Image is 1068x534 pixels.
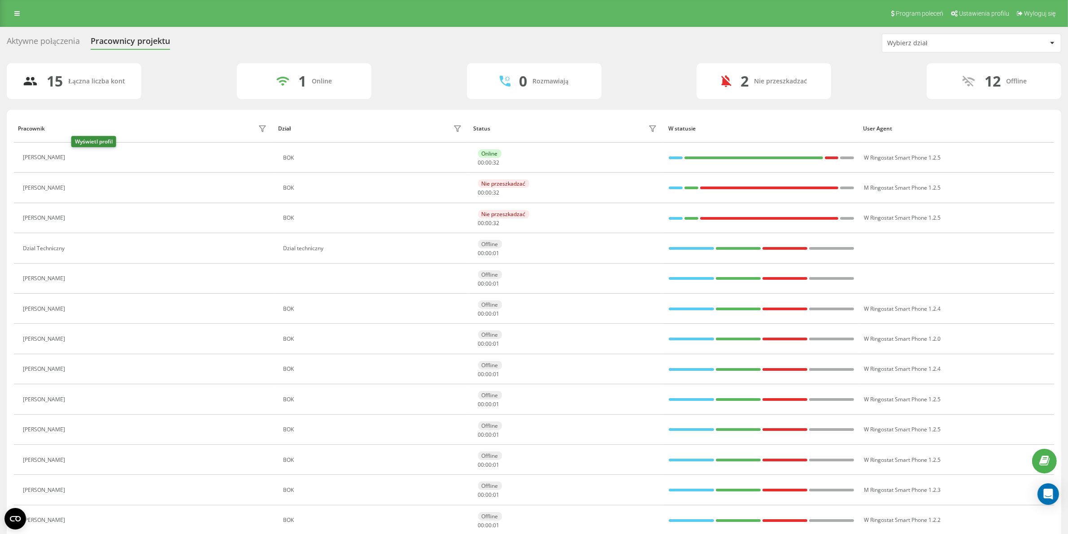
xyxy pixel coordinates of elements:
[478,240,502,248] div: Offline
[486,491,492,499] span: 00
[1007,78,1027,85] div: Offline
[478,371,500,378] div: : :
[486,249,492,257] span: 00
[493,219,500,227] span: 32
[486,159,492,166] span: 00
[493,340,500,347] span: 01
[864,365,941,373] span: W Ringostat Smart Phone 1.2.4
[864,516,941,524] span: W Ringostat Smart Phone 1.2.2
[864,486,941,494] span: M Ringostat Smart Phone 1.2.3
[863,126,1050,132] div: User Agent
[23,215,67,221] div: [PERSON_NAME]
[283,517,464,523] div: BOK
[478,482,502,490] div: Offline
[478,190,500,196] div: : :
[283,457,464,463] div: BOK
[864,154,941,161] span: W Ringostat Smart Phone 1.2.5
[68,78,125,85] div: Łączna liczba kont
[754,78,807,85] div: Nie przeszkadzać
[493,159,500,166] span: 32
[478,220,500,226] div: : :
[23,306,67,312] div: [PERSON_NAME]
[478,512,502,521] div: Offline
[741,73,749,90] div: 2
[493,461,500,469] span: 01
[18,126,45,132] div: Pracownik
[91,36,170,50] div: Pracownicy projektu
[478,491,484,499] span: 00
[478,391,502,399] div: Offline
[864,305,941,313] span: W Ringostat Smart Phone 1.2.4
[23,185,67,191] div: [PERSON_NAME]
[478,210,529,218] div: Nie przeszkadzać
[478,159,484,166] span: 00
[486,400,492,408] span: 00
[478,370,484,378] span: 00
[478,250,500,256] div: : :
[283,396,464,403] div: BOK
[23,517,67,523] div: [PERSON_NAME]
[493,431,500,438] span: 01
[283,245,464,252] div: Dzial techniczny
[486,219,492,227] span: 00
[478,149,501,158] div: Online
[519,73,527,90] div: 0
[668,126,855,132] div: W statusie
[298,73,306,90] div: 1
[23,245,67,252] div: Dzial Techniczny
[864,425,941,433] span: W Ringostat Smart Phone 1.2.5
[478,400,484,408] span: 00
[283,487,464,493] div: BOK
[478,189,484,196] span: 00
[486,431,492,438] span: 00
[283,426,464,433] div: BOK
[283,366,464,372] div: BOK
[864,214,941,221] span: W Ringostat Smart Phone 1.2.5
[478,300,502,309] div: Offline
[478,431,484,438] span: 00
[478,492,500,498] div: : :
[478,432,500,438] div: : :
[478,452,502,460] div: Offline
[896,10,943,17] span: Program poleceń
[959,10,1009,17] span: Ustawienia profilu
[493,249,500,257] span: 01
[283,185,464,191] div: BOK
[283,336,464,342] div: BOK
[23,396,67,403] div: [PERSON_NAME]
[887,39,994,47] div: Wybierz dział
[23,336,67,342] div: [PERSON_NAME]
[486,461,492,469] span: 00
[864,335,941,343] span: W Ringostat Smart Phone 1.2.0
[985,73,1001,90] div: 12
[478,280,484,287] span: 00
[478,330,502,339] div: Offline
[71,136,116,148] div: Wyświetl profil
[278,126,291,132] div: Dział
[478,160,500,166] div: : :
[23,487,67,493] div: [PERSON_NAME]
[23,154,67,161] div: [PERSON_NAME]
[312,78,332,85] div: Online
[1037,483,1059,505] div: Open Intercom Messenger
[478,311,500,317] div: : :
[283,215,464,221] div: BOK
[478,179,529,188] div: Nie przeszkadzać
[486,521,492,529] span: 00
[478,341,500,347] div: : :
[533,78,569,85] div: Rozmawiają
[7,36,80,50] div: Aktywne połączenia
[283,155,464,161] div: BOK
[478,462,500,468] div: : :
[864,395,941,403] span: W Ringostat Smart Phone 1.2.5
[493,521,500,529] span: 01
[493,189,500,196] span: 32
[283,306,464,312] div: BOK
[478,249,484,257] span: 00
[478,310,484,317] span: 00
[864,456,941,464] span: W Ringostat Smart Phone 1.2.5
[23,426,67,433] div: [PERSON_NAME]
[478,340,484,347] span: 00
[486,310,492,317] span: 00
[486,189,492,196] span: 00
